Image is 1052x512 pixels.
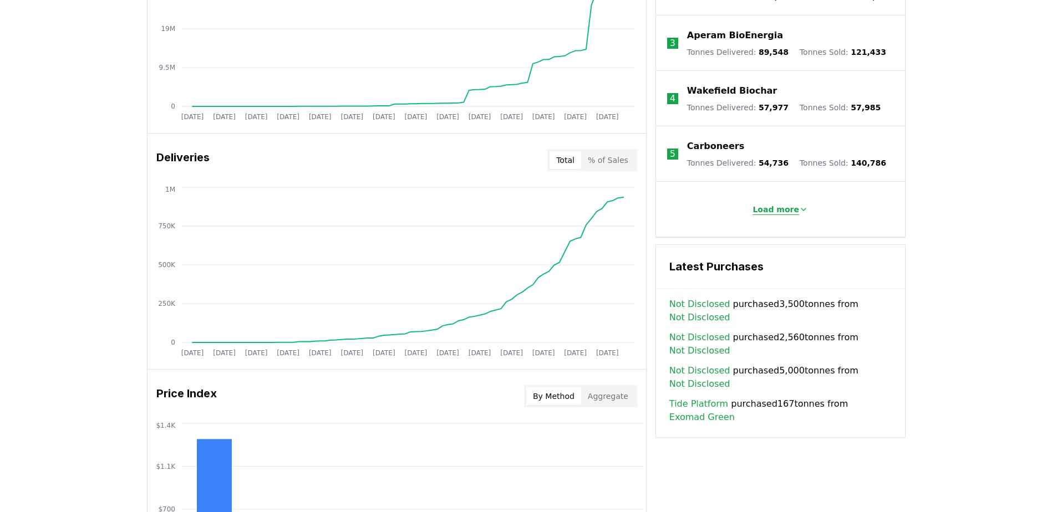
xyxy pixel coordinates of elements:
tspan: [DATE] [213,113,236,121]
button: By Method [526,387,581,405]
h3: Deliveries [156,149,210,171]
button: % of Sales [581,151,635,169]
tspan: [DATE] [245,349,267,357]
span: purchased 5,000 tonnes from [669,364,892,391]
p: Tonnes Sold : [800,157,886,168]
p: Tonnes Sold : [800,47,886,58]
button: Total [550,151,581,169]
p: Tonnes Delivered : [687,102,789,113]
button: Aggregate [581,387,635,405]
p: Tonnes Delivered : [687,157,789,168]
span: 57,985 [851,103,881,112]
tspan: [DATE] [468,349,491,357]
a: Exomad Green [669,411,735,424]
span: purchased 167 tonnes from [669,397,892,424]
span: purchased 2,560 tonnes from [669,331,892,357]
tspan: [DATE] [213,349,236,357]
h3: Price Index [156,385,217,407]
a: Not Disclosed [669,311,730,324]
tspan: [DATE] [308,349,331,357]
tspan: [DATE] [404,113,427,121]
tspan: [DATE] [181,113,204,121]
h3: Latest Purchases [669,258,892,275]
tspan: 1M [165,186,175,193]
tspan: 250K [158,300,176,308]
p: Tonnes Delivered : [687,47,789,58]
p: 4 [670,92,675,105]
a: Not Disclosed [669,331,730,344]
a: Not Disclosed [669,298,730,311]
span: purchased 3,500 tonnes from [669,298,892,324]
tspan: 0 [171,103,175,110]
tspan: [DATE] [181,349,204,357]
a: Tide Platform [669,397,728,411]
tspan: [DATE] [436,113,459,121]
tspan: [DATE] [340,349,363,357]
a: Not Disclosed [669,364,730,377]
tspan: [DATE] [468,113,491,121]
button: Load more [744,198,817,221]
tspan: [DATE] [436,349,459,357]
a: Aperam BioEnergia [687,29,783,42]
tspan: 750K [158,222,176,230]
span: 89,548 [759,48,789,57]
span: 121,433 [851,48,886,57]
tspan: [DATE] [532,113,555,121]
tspan: [DATE] [308,113,331,121]
span: 54,736 [759,158,789,167]
tspan: [DATE] [373,113,395,121]
tspan: [DATE] [277,113,299,121]
span: 57,977 [759,103,789,112]
tspan: $1.1K [156,463,176,470]
p: Load more [753,204,799,215]
a: Carboneers [687,140,744,153]
p: 5 [670,147,675,161]
tspan: 9.5M [159,64,175,71]
tspan: [DATE] [532,349,555,357]
p: 3 [670,37,675,50]
tspan: 500K [158,261,176,269]
a: Not Disclosed [669,344,730,357]
tspan: [DATE] [564,113,587,121]
tspan: [DATE] [245,113,267,121]
a: Wakefield Biochar [687,84,777,98]
tspan: [DATE] [277,349,299,357]
tspan: [DATE] [404,349,427,357]
tspan: [DATE] [500,113,523,121]
tspan: 0 [171,339,175,346]
tspan: 19M [161,25,175,33]
tspan: $1.4K [156,422,176,429]
p: Tonnes Sold : [800,102,881,113]
tspan: [DATE] [340,113,363,121]
tspan: [DATE] [373,349,395,357]
tspan: [DATE] [596,349,618,357]
tspan: [DATE] [500,349,523,357]
tspan: [DATE] [596,113,618,121]
a: Not Disclosed [669,377,730,391]
span: 140,786 [851,158,886,167]
tspan: [DATE] [564,349,587,357]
